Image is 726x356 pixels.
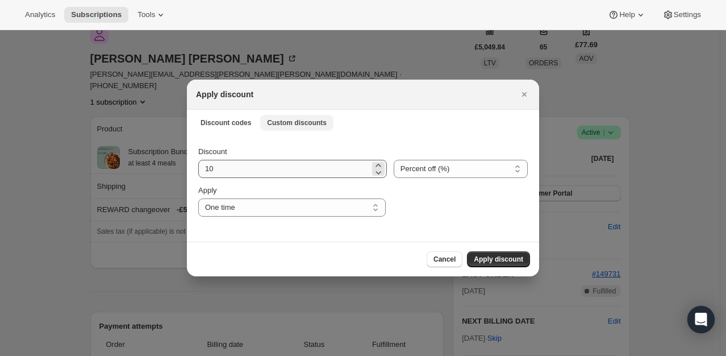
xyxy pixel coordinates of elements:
span: Subscriptions [71,10,122,19]
span: Apply [198,186,217,194]
div: Open Intercom Messenger [687,306,715,333]
span: Help [619,10,635,19]
span: Settings [674,10,701,19]
span: Cancel [433,255,456,264]
span: Discount codes [201,118,251,127]
div: Custom discounts [187,135,539,242]
h2: Apply discount [196,89,253,100]
button: Analytics [18,7,62,23]
span: Analytics [25,10,55,19]
button: Tools [131,7,173,23]
button: Close [516,86,532,102]
button: Apply discount [467,251,530,267]
button: Subscriptions [64,7,128,23]
span: Discount [198,147,227,156]
button: Custom discounts [260,115,333,131]
span: Tools [137,10,155,19]
button: Help [601,7,653,23]
span: Custom discounts [267,118,327,127]
button: Settings [656,7,708,23]
button: Discount codes [194,115,258,131]
button: Cancel [427,251,462,267]
span: Apply discount [474,255,523,264]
